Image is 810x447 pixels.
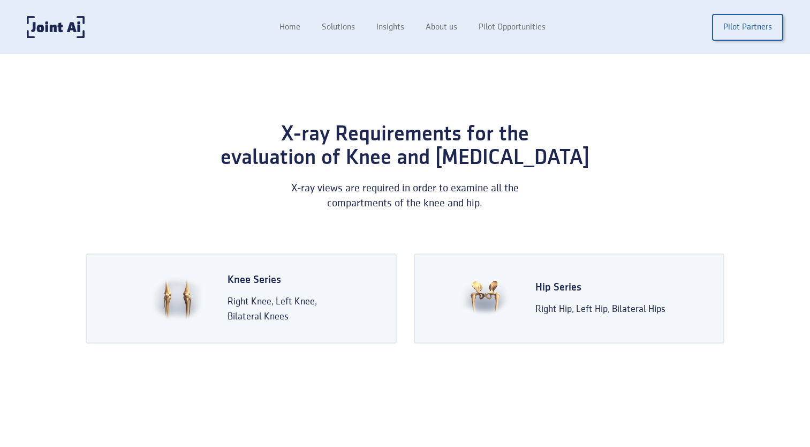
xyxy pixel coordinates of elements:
[535,280,665,295] div: Hip Series
[366,17,415,38] a: Insights
[468,17,556,38] a: Pilot Opportunities
[311,17,366,38] a: Solutions
[271,181,539,211] div: X-ray views are required in order to examine all the compartments of the knee and hip.
[228,273,317,288] div: Knee Series
[712,14,783,41] a: Pilot Partners
[415,17,468,38] a: About us
[269,17,311,38] a: Home
[228,294,317,324] div: Right Knee, Left Knee, Bilateral Knees
[27,16,85,38] a: home
[214,123,597,170] div: X-ray Requirements for the evaluation of Knee and [MEDICAL_DATA]
[535,302,665,317] div: Right Hip, Left Hip, Bilateral Hips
